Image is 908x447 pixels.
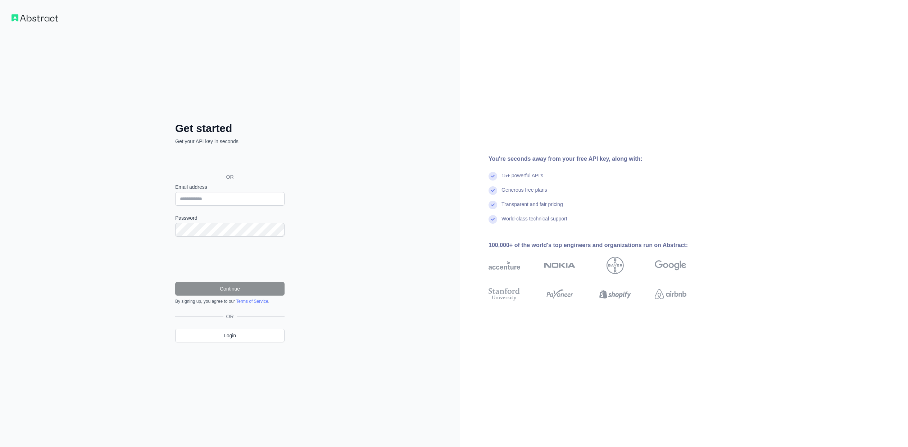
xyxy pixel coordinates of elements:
img: check mark [489,186,497,195]
img: nokia [544,257,576,274]
img: check mark [489,172,497,181]
div: Generous free plans [501,186,547,201]
div: 15+ powerful API's [501,172,543,186]
iframe: reCAPTCHA [175,245,285,273]
img: bayer [607,257,624,274]
iframe: Sign in with Google Button [172,153,287,169]
img: shopify [599,286,631,302]
label: Password [175,214,285,222]
a: Terms of Service [236,299,268,304]
div: By signing up, you agree to our . [175,298,285,304]
img: stanford university [489,286,520,302]
img: Workflow [12,14,58,22]
p: Get your API key in seconds [175,138,285,145]
h2: Get started [175,122,285,135]
label: Email address [175,183,285,191]
div: World-class technical support [501,215,567,229]
img: check mark [489,201,497,209]
span: OR [221,173,240,181]
img: payoneer [544,286,576,302]
img: check mark [489,215,497,224]
img: accenture [489,257,520,274]
img: airbnb [655,286,686,302]
span: OR [223,313,237,320]
button: Continue [175,282,285,296]
div: Transparent and fair pricing [501,201,563,215]
div: 100,000+ of the world's top engineers and organizations run on Abstract: [489,241,709,250]
a: Login [175,329,285,342]
div: You're seconds away from your free API key, along with: [489,155,709,163]
img: google [655,257,686,274]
